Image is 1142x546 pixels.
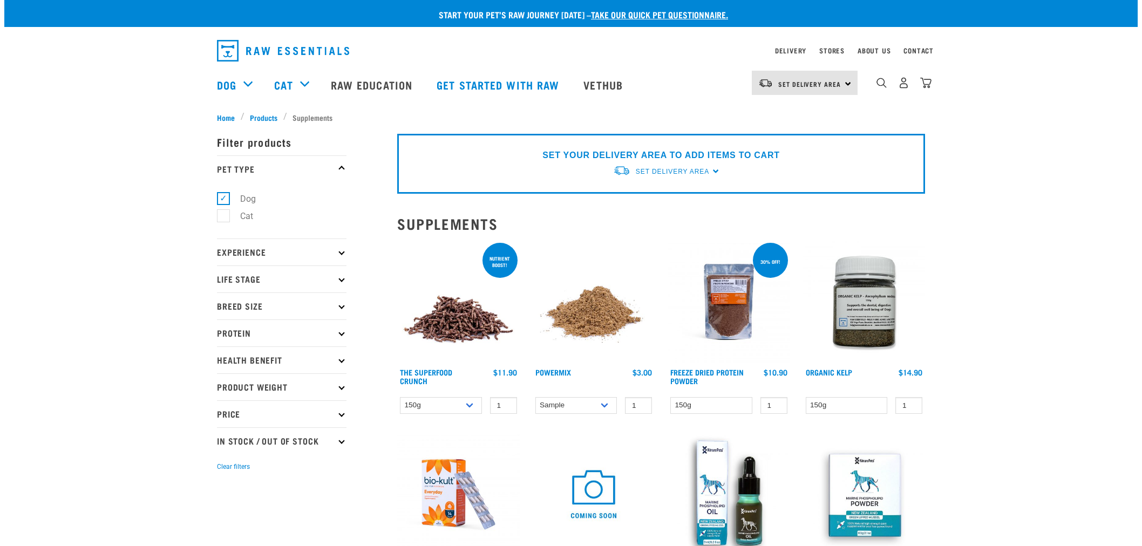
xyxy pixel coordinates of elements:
input: 1 [490,397,517,414]
a: Home [217,112,241,123]
a: Raw Education [320,63,426,106]
label: Cat [223,209,257,223]
img: user.png [898,77,909,88]
div: $11.90 [493,368,517,377]
a: Freeze Dried Protein Powder [670,370,744,383]
div: $10.90 [764,368,787,377]
p: SET YOUR DELIVERY AREA TO ADD ITEMS TO CART [542,149,779,162]
a: Delivery [775,49,806,52]
a: Organic Kelp [806,370,852,374]
nav: dropdown navigation [4,63,1138,106]
a: Powermix [535,370,571,374]
img: home-icon@2x.png [920,77,932,88]
span: Products [250,112,277,123]
p: Health Benefit [217,346,346,373]
a: About Us [858,49,891,52]
a: Get started with Raw [426,63,573,106]
div: nutrient boost! [482,250,518,273]
a: Dog [217,77,236,93]
a: take our quick pet questionnaire. [591,12,728,17]
a: Stores [819,49,845,52]
input: 1 [760,397,787,414]
img: 10870 [803,241,926,363]
p: Experience [217,238,346,265]
img: van-moving.png [613,165,630,176]
a: The Superfood Crunch [400,370,452,383]
img: Pile Of PowerMix For Pets [533,241,655,363]
a: Vethub [573,63,636,106]
span: Set Delivery Area [636,168,709,175]
img: 1311 Superfood Crunch 01 [397,241,520,363]
span: Set Delivery Area [778,82,841,86]
nav: breadcrumbs [217,112,925,123]
span: Home [217,112,235,123]
p: Pet Type [217,155,346,182]
input: 1 [625,397,652,414]
img: FD Protein Powder [668,241,790,363]
img: van-moving.png [758,78,773,88]
p: Life Stage [217,265,346,292]
div: $3.00 [633,368,652,377]
p: Product Weight [217,373,346,400]
img: home-icon-1@2x.png [876,78,887,88]
p: Price [217,400,346,427]
h2: Supplements [397,215,925,232]
p: Breed Size [217,292,346,319]
button: Clear filters [217,462,250,472]
p: Filter products [217,128,346,155]
div: 30% off! [756,254,785,270]
img: Raw Essentials Logo [217,40,349,62]
p: Protein [217,319,346,346]
nav: dropdown navigation [208,36,934,66]
a: Products [244,112,283,123]
input: 1 [895,397,922,414]
p: In Stock / Out Of Stock [217,427,346,454]
label: Dog [223,192,260,206]
a: Contact [903,49,934,52]
div: $14.90 [899,368,922,377]
a: Cat [274,77,293,93]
